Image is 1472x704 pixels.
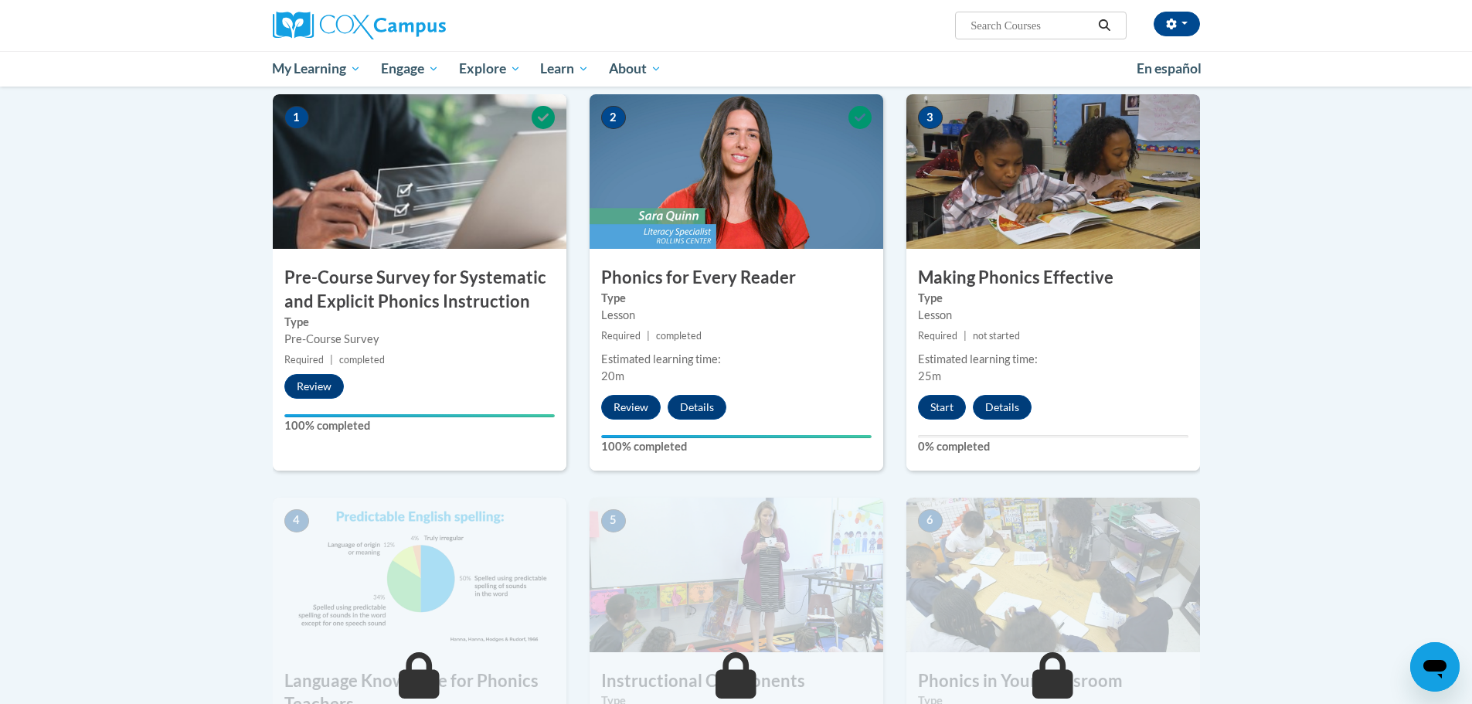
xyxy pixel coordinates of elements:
div: Estimated learning time: [918,351,1188,368]
label: Type [601,290,872,307]
span: Engage [381,60,439,78]
span: Learn [540,60,589,78]
button: Account Settings [1154,12,1200,36]
a: En español [1127,53,1212,85]
button: Review [601,395,661,420]
span: | [964,330,967,342]
img: Course Image [273,498,566,652]
div: Pre-Course Survey [284,331,555,348]
button: Details [668,395,726,420]
span: | [330,354,333,366]
div: Lesson [601,307,872,324]
span: not started [973,330,1020,342]
img: Course Image [906,498,1200,652]
iframe: Button to launch messaging window [1410,642,1460,692]
span: En español [1137,60,1202,77]
label: 0% completed [918,438,1188,455]
div: Your progress [284,414,555,417]
span: 5 [601,509,626,532]
span: Required [601,330,641,342]
label: Type [918,290,1188,307]
div: Main menu [250,51,1223,87]
span: Required [918,330,957,342]
span: 4 [284,509,309,532]
span: 2 [601,106,626,129]
button: Review [284,374,344,399]
label: Type [284,314,555,331]
span: 1 [284,106,309,129]
span: completed [339,354,385,366]
img: Course Image [590,498,883,652]
a: Engage [371,51,449,87]
div: Lesson [918,307,1188,324]
a: Cox Campus [273,12,566,39]
img: Cox Campus [273,12,446,39]
a: My Learning [263,51,372,87]
img: Course Image [273,94,566,249]
div: Your progress [601,435,872,438]
img: Course Image [906,94,1200,249]
h3: Instructional Components [590,669,883,693]
span: 6 [918,509,943,532]
span: 20m [601,369,624,383]
label: 100% completed [601,438,872,455]
span: About [609,60,661,78]
img: Course Image [590,94,883,249]
button: Details [973,395,1032,420]
div: Estimated learning time: [601,351,872,368]
button: Search [1093,16,1116,35]
span: Explore [459,60,521,78]
h3: Phonics in Your Classroom [906,669,1200,693]
h3: Making Phonics Effective [906,266,1200,290]
span: Required [284,354,324,366]
span: My Learning [272,60,361,78]
span: 25m [918,369,941,383]
input: Search Courses [969,16,1093,35]
h3: Pre-Course Survey for Systematic and Explicit Phonics Instruction [273,266,566,314]
button: Start [918,395,966,420]
span: completed [656,330,702,342]
span: | [647,330,650,342]
a: Learn [530,51,599,87]
a: About [599,51,671,87]
a: Explore [449,51,531,87]
label: 100% completed [284,417,555,434]
h3: Phonics for Every Reader [590,266,883,290]
span: 3 [918,106,943,129]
